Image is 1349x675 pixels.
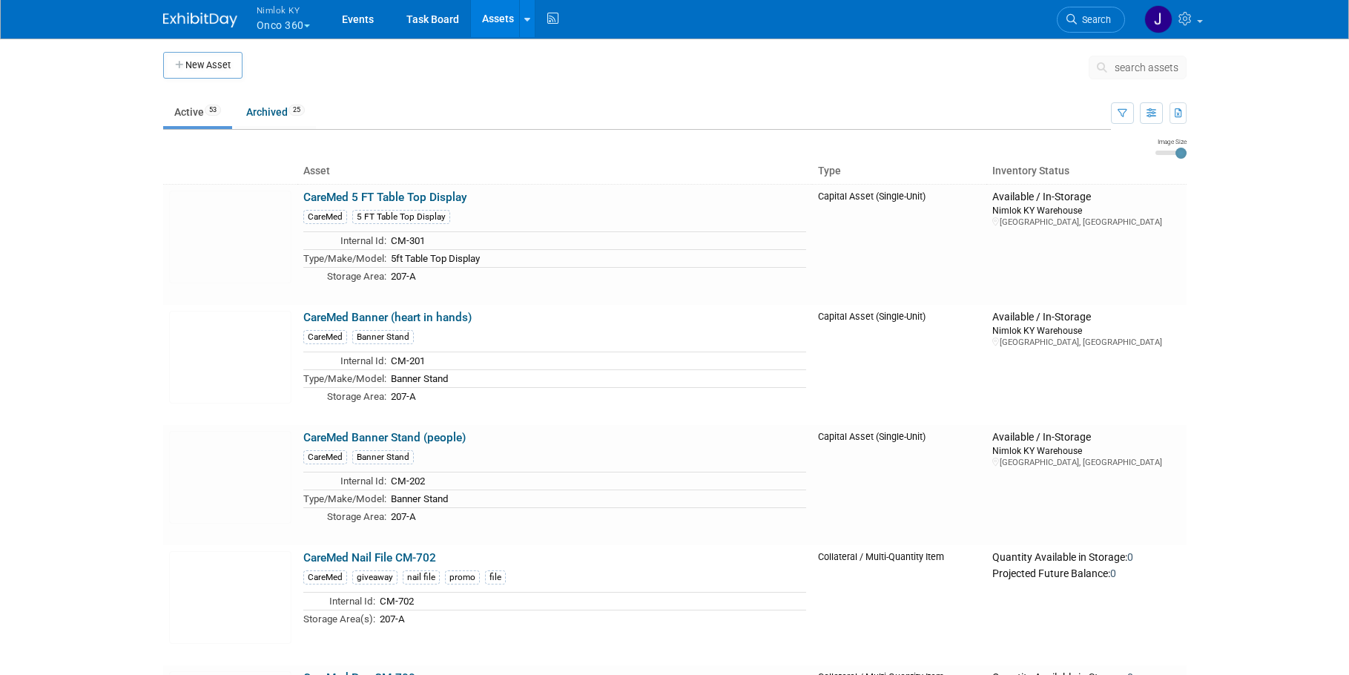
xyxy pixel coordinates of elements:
td: Type/Make/Model: [303,369,386,387]
span: Storage Area(s): [303,613,375,625]
div: Nimlok KY Warehouse [992,444,1180,457]
td: Internal Id: [303,232,386,250]
div: 5 FT Table Top Display [352,210,450,224]
button: search assets [1089,56,1187,79]
div: Banner Stand [352,450,414,464]
span: 0 [1110,567,1116,579]
a: Archived25 [235,98,316,126]
td: Banner Stand [386,490,807,507]
td: CM-301 [386,232,807,250]
div: CareMed [303,330,347,344]
td: 207-A [386,387,807,404]
a: CareMed Banner Stand (people) [303,431,466,444]
div: CareMed [303,570,347,585]
span: search assets [1115,62,1178,73]
a: Search [1057,7,1125,33]
td: Collateral / Multi-Quantity Item [812,545,986,665]
div: Nimlok KY Warehouse [992,204,1180,217]
div: Available / In-Storage [992,191,1180,204]
td: 207-A [386,267,807,284]
div: [GEOGRAPHIC_DATA], [GEOGRAPHIC_DATA] [992,337,1180,348]
td: CM-702 [375,593,807,610]
th: Type [812,159,986,184]
div: nail file [403,570,440,585]
a: CareMed 5 FT Table Top Display [303,191,467,204]
div: Quantity Available in Storage: [992,551,1180,564]
a: CareMed Banner (heart in hands) [303,311,472,324]
td: Type/Make/Model: [303,490,386,507]
td: Capital Asset (Single-Unit) [812,425,986,545]
td: Capital Asset (Single-Unit) [812,184,986,305]
img: ExhibitDay [163,13,237,27]
a: Active53 [163,98,232,126]
span: Storage Area: [327,391,386,402]
div: CareMed [303,450,347,464]
div: file [485,570,506,585]
img: Jamie Dunn [1144,5,1172,33]
span: Storage Area: [327,511,386,522]
div: [GEOGRAPHIC_DATA], [GEOGRAPHIC_DATA] [992,217,1180,228]
td: Banner Stand [386,369,807,387]
td: 207-A [375,610,807,627]
span: Storage Area: [327,271,386,282]
td: Type/Make/Model: [303,249,386,267]
a: CareMed Nail File CM-702 [303,551,436,564]
div: Projected Future Balance: [992,564,1180,581]
div: Available / In-Storage [992,431,1180,444]
div: CareMed [303,210,347,224]
span: 53 [205,105,221,116]
div: Nimlok KY Warehouse [992,324,1180,337]
td: Internal Id: [303,593,375,610]
td: Capital Asset (Single-Unit) [812,305,986,425]
td: 207-A [386,507,807,524]
div: Available / In-Storage [992,311,1180,324]
div: promo [445,570,480,585]
span: Nimlok KY [257,2,310,18]
span: 0 [1127,551,1133,563]
div: [GEOGRAPHIC_DATA], [GEOGRAPHIC_DATA] [992,457,1180,468]
div: giveaway [352,570,398,585]
div: Banner Stand [352,330,414,344]
td: Internal Id: [303,352,386,370]
td: Internal Id: [303,472,386,490]
td: 5ft Table Top Display [386,249,807,267]
span: 25 [288,105,305,116]
th: Asset [297,159,813,184]
td: CM-202 [386,472,807,490]
div: Image Size [1155,137,1187,146]
td: CM-201 [386,352,807,370]
span: Search [1077,14,1111,25]
button: New Asset [163,52,243,79]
